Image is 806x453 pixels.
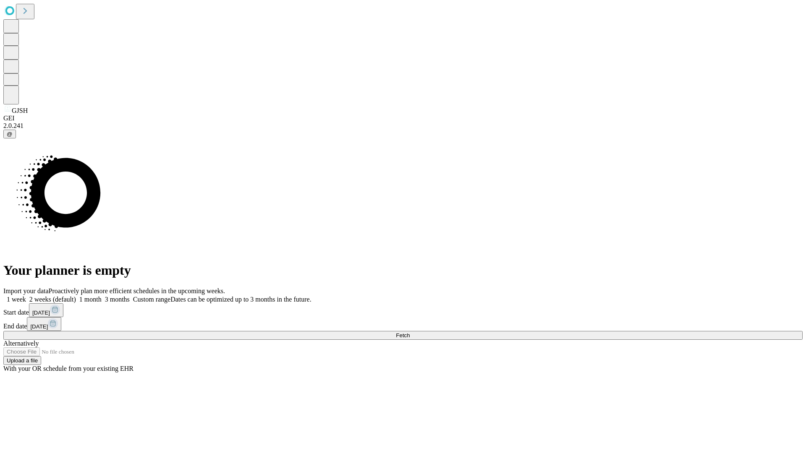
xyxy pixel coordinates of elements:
button: [DATE] [29,303,63,317]
span: Proactively plan more efficient schedules in the upcoming weeks. [49,287,225,294]
span: GJSH [12,107,28,114]
span: @ [7,131,13,137]
span: Fetch [396,332,410,338]
h1: Your planner is empty [3,263,803,278]
span: [DATE] [32,310,50,316]
span: Alternatively [3,340,39,347]
span: Import your data [3,287,49,294]
div: End date [3,317,803,331]
button: Fetch [3,331,803,340]
button: Upload a file [3,356,41,365]
span: Custom range [133,296,170,303]
button: @ [3,130,16,138]
div: GEI [3,115,803,122]
span: Dates can be optimized up to 3 months in the future. [170,296,311,303]
div: Start date [3,303,803,317]
span: [DATE] [30,323,48,330]
div: 2.0.241 [3,122,803,130]
span: 2 weeks (default) [29,296,76,303]
span: 1 month [79,296,102,303]
span: 1 week [7,296,26,303]
span: With your OR schedule from your existing EHR [3,365,133,372]
button: [DATE] [27,317,61,331]
span: 3 months [105,296,130,303]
